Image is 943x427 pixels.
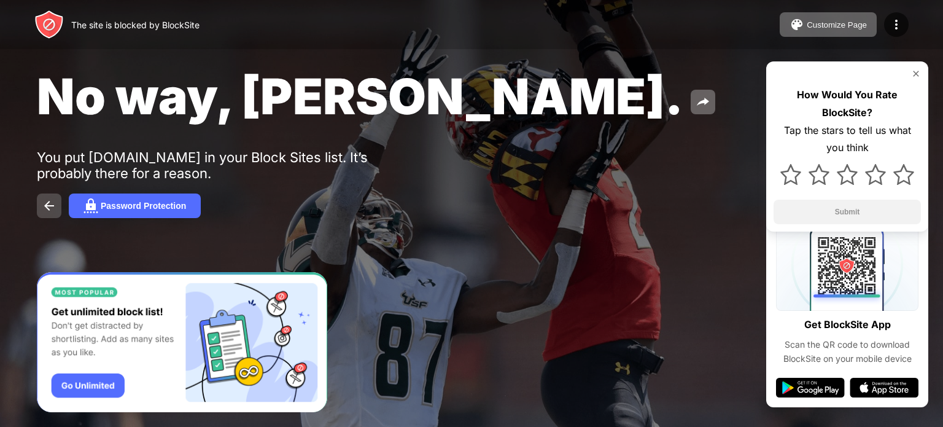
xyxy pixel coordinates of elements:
[780,164,801,185] img: star.svg
[774,200,921,224] button: Submit
[37,66,683,126] span: No way, [PERSON_NAME].
[780,12,877,37] button: Customize Page
[776,378,845,398] img: google-play.svg
[893,164,914,185] img: star.svg
[837,164,858,185] img: star.svg
[42,198,56,213] img: back.svg
[790,17,804,32] img: pallet.svg
[850,378,918,398] img: app-store.svg
[889,17,904,32] img: menu-icon.svg
[34,10,64,39] img: header-logo.svg
[804,316,891,334] div: Get BlockSite App
[69,194,201,218] button: Password Protection
[37,272,327,413] iframe: Banner
[807,20,867,29] div: Customize Page
[911,69,921,79] img: rate-us-close.svg
[83,198,98,213] img: password.svg
[865,164,886,185] img: star.svg
[71,20,200,30] div: The site is blocked by BlockSite
[696,95,710,109] img: share.svg
[809,164,829,185] img: star.svg
[774,86,921,122] div: How Would You Rate BlockSite?
[37,149,416,181] div: You put [DOMAIN_NAME] in your Block Sites list. It’s probably there for a reason.
[776,338,918,366] div: Scan the QR code to download BlockSite on your mobile device
[101,201,186,211] div: Password Protection
[774,122,921,157] div: Tap the stars to tell us what you think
